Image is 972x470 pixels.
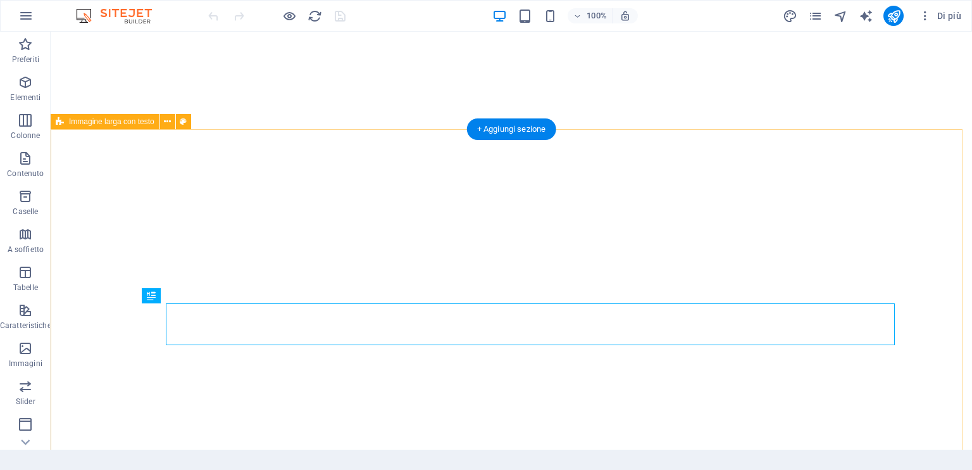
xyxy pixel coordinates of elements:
[833,9,848,23] i: Navigatore
[587,8,607,23] h6: 100%
[7,168,44,179] p: Contenuto
[16,397,35,407] p: Slider
[919,10,961,22] span: Di più
[568,8,613,23] button: 100%
[9,359,42,369] p: Immagini
[12,54,39,65] p: Preferiti
[914,6,966,26] button: Di più
[69,118,154,125] span: Immagine larga con testo
[467,118,556,140] div: + Aggiungi sezione
[858,8,873,23] button: text_generator
[308,9,322,23] i: Ricarica la pagina
[307,8,322,23] button: reload
[11,130,40,141] p: Colonne
[73,8,168,23] img: Editor Logo
[13,283,38,293] p: Tabelle
[807,8,823,23] button: pages
[620,10,631,22] i: Quando ridimensioni, regola automaticamente il livello di zoom in modo che corrisponda al disposi...
[13,206,38,217] p: Caselle
[859,9,873,23] i: AI Writer
[782,8,797,23] button: design
[783,9,797,23] i: Design (Ctrl+Alt+Y)
[808,9,823,23] i: Pagine (Ctrl+Alt+S)
[282,8,297,23] button: Clicca qui per lasciare la modalità di anteprima e continuare la modifica
[883,6,904,26] button: publish
[8,245,44,255] p: A soffietto
[887,9,901,23] i: Pubblica
[833,8,848,23] button: navigator
[10,92,40,103] p: Elementi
